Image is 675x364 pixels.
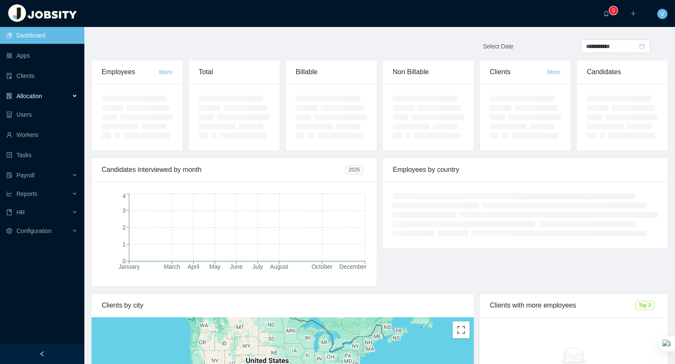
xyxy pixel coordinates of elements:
[6,228,12,234] i: icon: setting
[6,93,12,99] i: icon: solution
[102,294,464,317] div: Clients by city
[6,147,78,163] a: icon: profileTasks
[311,263,332,270] tspan: October
[16,209,25,216] span: HR
[490,60,547,84] div: Clients
[270,263,289,270] tspan: August
[16,190,37,197] span: Reports
[339,263,367,270] tspan: December
[16,227,51,234] span: Configuration
[483,43,513,50] span: Select Date
[6,209,12,215] i: icon: book
[102,60,159,84] div: Employees
[252,263,263,270] tspan: July
[587,60,658,84] div: Candidates
[199,60,270,84] div: Total
[16,93,42,99] span: Allocation
[6,191,12,197] i: icon: line-chart
[122,241,126,248] tspan: 1
[547,69,561,75] a: More
[6,126,78,143] a: icon: userWorkers
[230,263,243,270] tspan: June
[453,321,470,338] button: Toggle fullscreen view
[630,11,636,16] i: icon: plus
[393,158,658,182] div: Employees by country
[639,43,645,49] i: icon: calendar
[635,301,654,310] span: Top 3
[16,172,35,179] span: Payroll
[490,294,635,317] div: Clients with more employees
[609,6,618,15] sup: 0
[6,67,78,84] a: icon: auditClients
[209,263,220,270] tspan: May
[6,27,78,44] a: icon: pie-chartDashboard
[603,11,609,16] i: icon: bell
[159,69,173,75] a: More
[122,207,126,214] tspan: 3
[296,60,367,84] div: Billable
[393,60,464,84] div: Non Billable
[187,263,199,270] tspan: April
[122,224,126,231] tspan: 2
[345,165,363,174] span: 2025
[6,47,78,64] a: icon: appstoreApps
[102,158,345,182] div: Candidates interviewed by month
[660,9,664,19] span: V
[122,258,126,265] tspan: 0
[6,106,78,123] a: icon: robotUsers
[122,193,126,199] tspan: 4
[164,263,180,270] tspan: March
[119,263,140,270] tspan: January
[6,172,12,178] i: icon: file-protect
